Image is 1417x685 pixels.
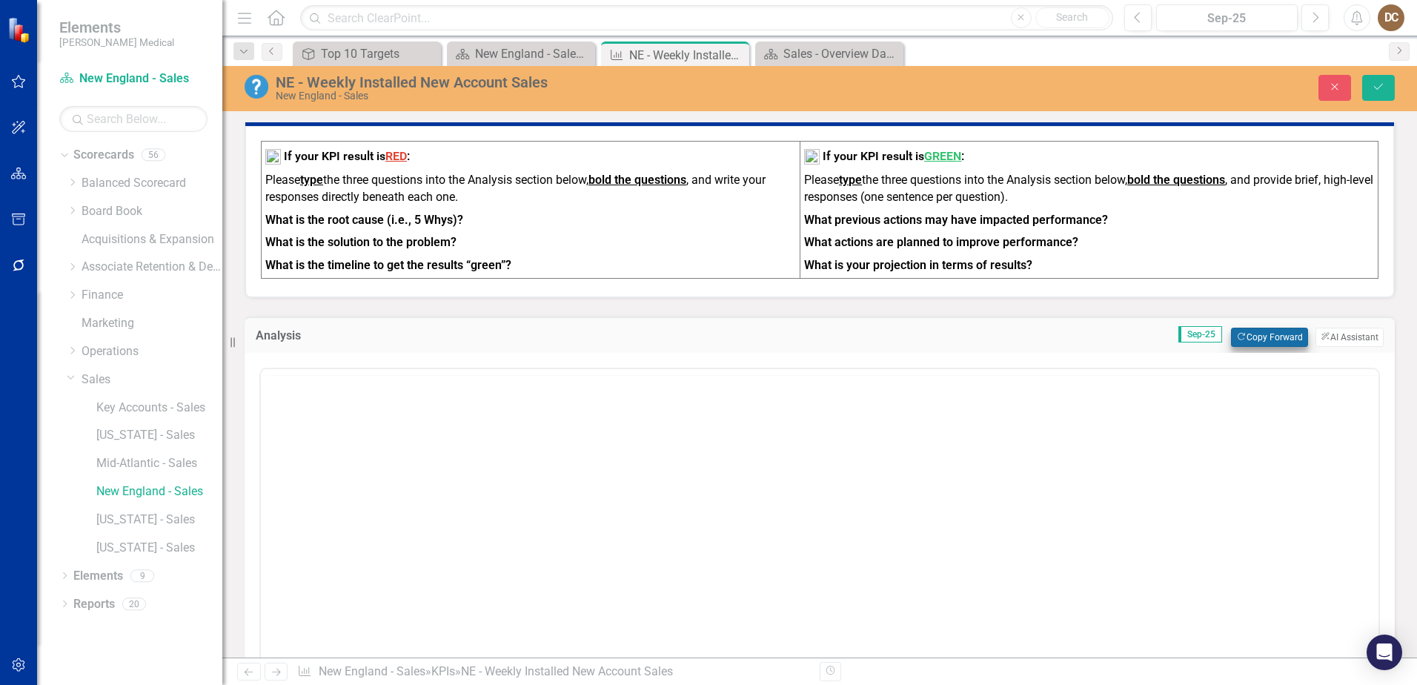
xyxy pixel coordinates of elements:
a: Sales [82,371,222,388]
div: Sep-25 [1161,10,1292,27]
button: AI Assistant [1315,328,1384,347]
strong: If your KPI result is : [284,149,410,163]
td: To enrich screen reader interactions, please activate Accessibility in Grammarly extension settings [800,141,1378,278]
div: Top 10 Targets [321,44,437,63]
a: Top 10 Targets [296,44,437,63]
div: NE - Weekly Installed New Account Sales [276,74,889,90]
span: RED [385,149,407,163]
a: New England - Sales [319,664,425,678]
button: DC [1378,4,1404,31]
p: Please the three questions into the Analysis section below, , and provide brief, high-level respo... [804,172,1374,209]
div: NE - Weekly Installed New Account Sales [629,46,746,64]
a: Mid-Atlantic - Sales [96,455,222,472]
a: Sales - Overview Dashboard [759,44,900,63]
a: Finance [82,287,222,304]
div: » » [297,664,809,681]
a: [US_STATE] - Sales [96,427,222,444]
img: mceclip1%20v16.png [804,149,820,165]
a: KPIs [431,664,455,678]
strong: bold the questions [588,173,686,187]
strong: What actions are planned to improve performance? [804,235,1078,249]
strong: What is the root cause (i.e., 5 Whys)? [265,213,463,227]
strong: type [300,173,323,187]
a: Balanced Scorecard [82,175,222,192]
button: Copy Forward [1231,328,1307,347]
a: Marketing [82,315,222,332]
a: New England - Sales [96,483,222,500]
input: Search Below... [59,106,208,132]
input: Search ClearPoint... [300,5,1113,31]
p: Please the three questions into the Analysis section below, , and write your responses directly b... [265,172,796,209]
td: To enrich screen reader interactions, please activate Accessibility in Grammarly extension settings [262,141,800,278]
img: ClearPoint Strategy [7,17,33,43]
div: 20 [122,598,146,610]
div: 56 [142,149,165,162]
h3: Analysis [256,329,459,342]
small: [PERSON_NAME] Medical [59,36,174,48]
a: Associate Retention & Development [82,259,222,276]
img: No Information [245,75,268,99]
button: Search [1035,7,1109,28]
strong: What is the solution to the problem? [265,235,457,249]
span: GREEN [924,149,961,163]
strong: If your KPI result is : [823,149,964,163]
a: Operations [82,343,222,360]
a: Elements [73,568,123,585]
strong: What previous actions may have impacted performance? [804,213,1108,227]
a: Key Accounts - Sales [96,400,222,417]
a: Board Book [82,203,222,220]
a: Scorecards [73,147,134,164]
a: Acquisitions & Expansion [82,231,222,248]
button: Sep-25 [1156,4,1298,31]
a: New England - Sales [59,70,208,87]
strong: type [839,173,862,187]
strong: What is your projection in terms of results? [804,258,1032,272]
img: mceclip2%20v12.png [265,149,281,165]
iframe: Rich Text Area [261,375,1378,663]
a: New England - Sales - Overview Dashboard [451,44,591,63]
span: Sep-25 [1178,326,1222,342]
strong: bold the questions [1127,173,1225,187]
div: Open Intercom Messenger [1367,635,1402,670]
a: [US_STATE] - Sales [96,540,222,557]
div: Sales - Overview Dashboard [783,44,900,63]
a: [US_STATE] - Sales [96,512,222,529]
div: 9 [130,569,154,582]
div: NE - Weekly Installed New Account Sales [461,664,673,678]
strong: What is the timeline to get the results “green”? [265,258,511,272]
a: Reports [73,596,115,613]
div: New England - Sales [276,90,889,102]
div: New England - Sales - Overview Dashboard [475,44,591,63]
span: Search [1056,11,1088,23]
span: Elements [59,19,174,36]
